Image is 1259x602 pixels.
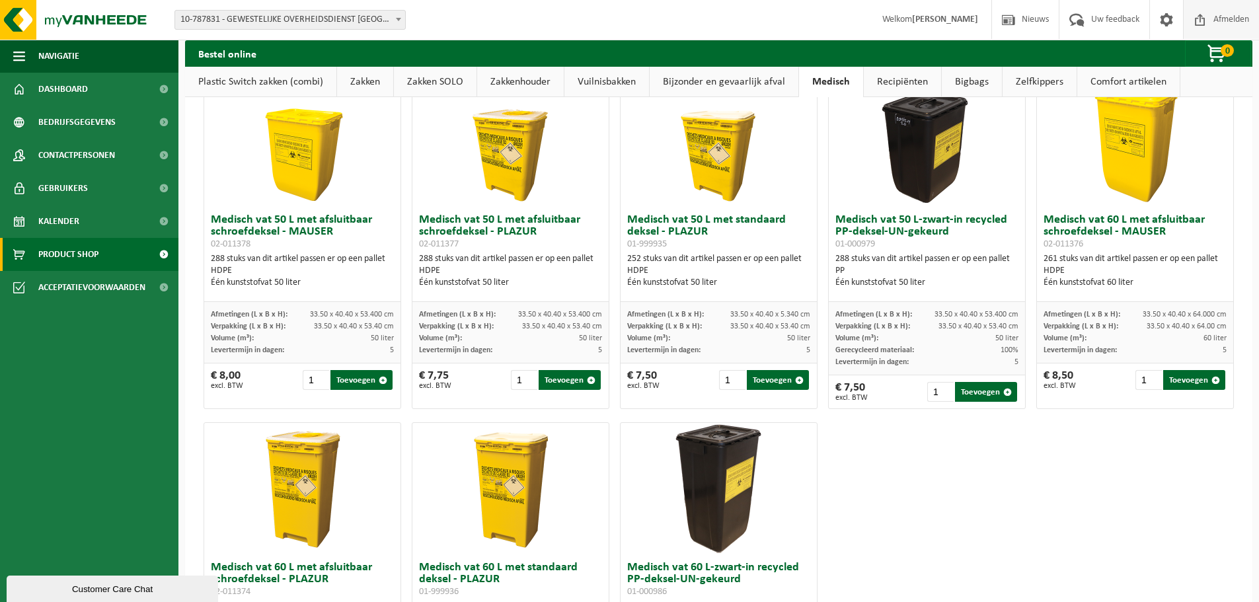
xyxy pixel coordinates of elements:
a: Comfort artikelen [1077,67,1180,97]
div: HDPE [1044,265,1227,277]
a: Medisch [799,67,863,97]
span: Volume (m³): [211,334,254,342]
img: 01-000979 [861,75,993,207]
span: Verpakking (L x B x H): [419,322,494,330]
input: 1 [927,382,954,402]
button: Toevoegen [330,370,393,390]
div: PP [835,265,1018,277]
img: 01-000986 [653,423,785,555]
div: 288 stuks van dit artikel passen er op een pallet [211,253,394,289]
span: Bedrijfsgegevens [38,106,116,139]
span: Volume (m³): [1044,334,1087,342]
span: 5 [1014,358,1018,366]
img: 02-011376 [1069,75,1202,207]
span: 5 [806,346,810,354]
span: excl. BTW [211,382,243,390]
span: 0 [1221,44,1234,57]
a: Zakken SOLO [394,67,477,97]
div: HDPE [627,265,810,277]
h3: Medisch vat 50 L met standaard deksel - PLAZUR [627,214,810,250]
div: 261 stuks van dit artikel passen er op een pallet [1044,253,1227,289]
span: 33.50 x 40.40 x 64.00 cm [1147,322,1227,330]
span: Acceptatievoorwaarden [38,271,145,304]
h3: Medisch vat 60 L-zwart-in recycled PP-deksel-UN-gekeurd [627,562,810,597]
div: Één kunststofvat 50 liter [211,277,394,289]
span: Navigatie [38,40,79,73]
img: 01-999936 [445,423,577,555]
span: 33.50 x 40.40 x 64.000 cm [1143,311,1227,319]
a: Vuilnisbakken [564,67,649,97]
span: Product Shop [38,238,98,271]
span: 02-011376 [1044,239,1083,249]
span: 33.50 x 40.40 x 53.40 cm [938,322,1018,330]
div: € 8,50 [1044,370,1076,390]
span: 02-011378 [211,239,250,249]
input: 1 [511,370,538,390]
span: Kalender [38,205,79,238]
h3: Medisch vat 50 L met afsluitbaar schroefdeksel - MAUSER [211,214,394,250]
span: Verpakking (L x B x H): [627,322,702,330]
span: 01-000979 [835,239,875,249]
span: 33.50 x 40.40 x 53.40 cm [730,322,810,330]
div: € 7,50 [835,382,868,402]
div: 288 stuks van dit artikel passen er op een pallet [419,253,602,289]
span: excl. BTW [835,394,868,402]
span: 33.50 x 40.40 x 53.400 cm [310,311,394,319]
div: 252 stuks van dit artikel passen er op een pallet [627,253,810,289]
div: € 7,75 [419,370,451,390]
div: HDPE [419,265,602,277]
button: 0 [1185,40,1251,67]
span: 5 [390,346,394,354]
input: 1 [303,370,330,390]
h3: Medisch vat 50 L met afsluitbaar schroefdeksel - PLAZUR [419,214,602,250]
div: Één kunststofvat 50 liter [627,277,810,289]
span: Afmetingen (L x B x H): [419,311,496,319]
span: 50 liter [371,334,394,342]
span: Levertermijn in dagen: [419,346,492,354]
div: € 7,50 [627,370,660,390]
span: Volume (m³): [835,334,878,342]
span: 60 liter [1203,334,1227,342]
span: 01-999935 [627,239,667,249]
h3: Medisch vat 60 L met afsluitbaar schroefdeksel - PLAZUR [211,562,394,597]
span: 33.50 x 40.40 x 53.40 cm [314,322,394,330]
span: Volume (m³): [627,334,670,342]
span: Afmetingen (L x B x H): [211,311,287,319]
span: 50 liter [579,334,602,342]
span: Contactpersonen [38,139,115,172]
div: 288 stuks van dit artikel passen er op een pallet [835,253,1018,289]
button: Toevoegen [955,382,1017,402]
span: 50 liter [995,334,1018,342]
span: 50 liter [787,334,810,342]
span: Afmetingen (L x B x H): [1044,311,1120,319]
iframe: chat widget [7,573,221,602]
span: Levertermijn in dagen: [1044,346,1117,354]
h3: Medisch vat 60 L met standaard deksel - PLAZUR [419,562,602,597]
input: 1 [719,370,746,390]
span: Levertermijn in dagen: [835,358,909,366]
button: Toevoegen [539,370,601,390]
span: Levertermijn in dagen: [211,346,284,354]
span: 100% [1001,346,1018,354]
span: Verpakking (L x B x H): [835,322,910,330]
span: Levertermijn in dagen: [627,346,701,354]
div: HDPE [211,265,394,277]
span: 01-999936 [419,587,459,597]
span: Dashboard [38,73,88,106]
img: 01-999935 [653,75,785,207]
div: Één kunststofvat 50 liter [835,277,1018,289]
span: 33.50 x 40.40 x 53.400 cm [518,311,602,319]
strong: [PERSON_NAME] [912,15,978,24]
span: 02-011377 [419,239,459,249]
span: 33.50 x 40.40 x 53.400 cm [935,311,1018,319]
input: 1 [1135,370,1163,390]
span: 33.50 x 40.40 x 53.40 cm [522,322,602,330]
span: 33.50 x 40.40 x 5.340 cm [730,311,810,319]
a: Zelfkippers [1003,67,1077,97]
h2: Bestel online [185,40,270,66]
span: excl. BTW [627,382,660,390]
a: Bijzonder en gevaarlijk afval [650,67,798,97]
div: € 8,00 [211,370,243,390]
a: Bigbags [942,67,1002,97]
